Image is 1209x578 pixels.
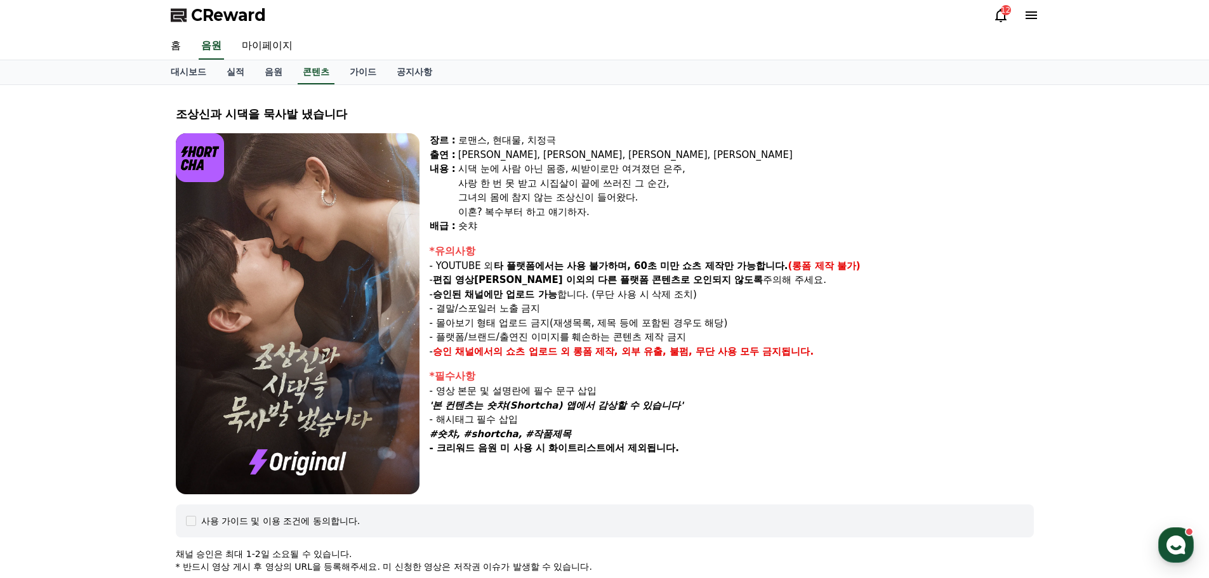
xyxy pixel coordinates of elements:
p: - 합니다. (무단 사용 시 삭제 조치) [430,287,1034,302]
em: #숏챠, #shortcha, #작품제목 [430,428,572,440]
a: 콘텐츠 [298,60,334,84]
div: 장르 : [430,133,456,148]
span: 홈 [40,421,48,431]
strong: (롱폼 제작 불가) [788,260,861,272]
span: CReward [191,5,266,25]
p: - 몰아보기 형태 업로드 금지(재생목록, 제목 등에 포함된 경우도 해당) [430,316,1034,331]
div: 사용 가이드 및 이용 조건에 동의합니다. [201,515,360,527]
p: - [430,345,1034,359]
strong: 롱폼 제작, 외부 유출, 불펌, 무단 사용 모두 금지됩니다. [573,346,814,357]
a: 대시보드 [161,60,216,84]
strong: 타 플랫폼에서는 사용 불가하며, 60초 미만 쇼츠 제작만 가능합니다. [494,260,788,272]
a: 음원 [254,60,293,84]
div: [PERSON_NAME], [PERSON_NAME], [PERSON_NAME], [PERSON_NAME] [458,148,1034,162]
div: 조상신과 시댁을 묵사발 냈습니다 [176,105,1034,123]
strong: 편집 영상[PERSON_NAME] 이외의 [433,274,595,286]
div: 그녀의 몸에 참지 않는 조상신이 들어왔다. [458,190,1034,205]
p: - 해시태그 필수 삽입 [430,412,1034,427]
a: 홈 [4,402,84,434]
a: CReward [171,5,266,25]
p: - 주의해 주세요. [430,273,1034,287]
p: * 반드시 영상 게시 후 영상의 URL을 등록해주세요. 미 신청한 영상은 저작권 이슈가 발생할 수 있습니다. [176,560,1034,573]
em: '본 컨텐츠는 숏챠(Shortcha) 앱에서 감상할 수 있습니다' [430,400,684,411]
strong: - 크리워드 음원 미 사용 시 화이트리스트에서 제외됩니다. [430,442,679,454]
div: 내용 : [430,162,456,219]
p: - 플랫폼/브랜드/출연진 이미지를 훼손하는 콘텐츠 제작 금지 [430,330,1034,345]
strong: 승인 채널에서의 쇼츠 업로드 외 [433,346,570,357]
div: 출연 : [430,148,456,162]
div: 배급 : [430,219,456,233]
a: 가이드 [340,60,386,84]
div: 12 [1001,5,1011,15]
img: video [176,133,420,494]
p: - YOUTUBE 외 [430,259,1034,273]
strong: 다른 플랫폼 콘텐츠로 오인되지 않도록 [598,274,763,286]
div: *유의사항 [430,244,1034,259]
strong: 승인된 채널에만 업로드 가능 [433,289,557,300]
div: 로맨스, 현대물, 치정극 [458,133,1034,148]
a: 마이페이지 [232,33,303,60]
a: 실적 [216,60,254,84]
div: *필수사항 [430,369,1034,384]
p: 채널 승인은 최대 1-2일 소요될 수 있습니다. [176,548,1034,560]
a: 12 [993,8,1008,23]
a: 대화 [84,402,164,434]
img: logo [176,133,225,182]
span: 설정 [196,421,211,431]
a: 홈 [161,33,191,60]
a: 설정 [164,402,244,434]
div: 숏챠 [458,219,1034,233]
a: 공지사항 [386,60,442,84]
p: - 영상 본문 및 설명란에 필수 문구 삽입 [430,384,1034,398]
span: 대화 [116,422,131,432]
div: 이혼? 복수부터 하고 얘기하자. [458,205,1034,220]
div: 시댁 눈에 사람 아닌 몸종, 씨받이로만 여겨졌던 은주, [458,162,1034,176]
p: - 결말/스포일러 노출 금지 [430,301,1034,316]
div: 사랑 한 번 못 받고 시집살이 끝에 쓰러진 그 순간, [458,176,1034,191]
a: 음원 [199,33,224,60]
